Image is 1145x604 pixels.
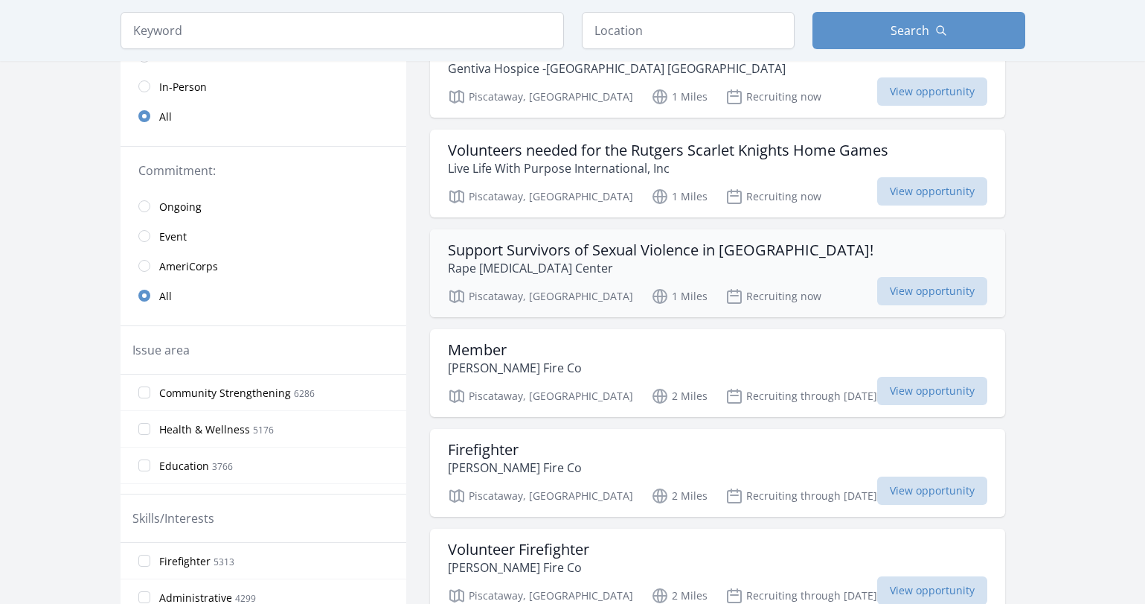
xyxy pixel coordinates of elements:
[430,229,1005,317] a: Support Survivors of Sexual Violence in [GEOGRAPHIC_DATA]! Rape [MEDICAL_DATA] Center Piscataway,...
[138,162,388,179] legend: Commitment:
[448,559,589,576] p: [PERSON_NAME] Fire Co
[877,277,987,305] span: View opportunity
[725,88,821,106] p: Recruiting now
[448,259,873,277] p: Rape [MEDICAL_DATA] Center
[121,221,406,251] a: Event
[651,188,708,206] p: 1 Miles
[121,191,406,221] a: Ongoing
[448,142,888,159] h3: Volunteers needed for the Rutgers Scarlet Knights Home Games
[430,130,1005,217] a: Volunteers needed for the Rutgers Scarlet Knights Home Games Live Life With Purpose International...
[430,15,1005,118] a: New! Learn to be a Hospice Companion Volunteer Gentiva Hospice -[GEOGRAPHIC_DATA] [GEOGRAPHIC_DAT...
[582,12,795,49] input: Location
[725,387,877,405] p: Recruiting through [DATE]
[159,422,250,437] span: Health & Wellness
[121,12,564,49] input: Keyword
[430,329,1005,417] a: Member [PERSON_NAME] Fire Co Piscataway, [GEOGRAPHIC_DATA] 2 Miles Recruiting through [DATE] View...
[877,77,987,106] span: View opportunity
[294,387,315,400] span: 6286
[159,109,172,124] span: All
[448,60,786,77] p: Gentiva Hospice -[GEOGRAPHIC_DATA] [GEOGRAPHIC_DATA]
[651,487,708,505] p: 2 Miles
[651,387,708,405] p: 2 Miles
[138,387,150,398] input: Community Strengthening 6286
[448,441,582,459] h3: Firefighter
[448,159,888,177] p: Live Life With Purpose International, Inc
[212,460,233,473] span: 3766
[138,423,150,435] input: Health & Wellness 5176
[877,477,987,505] span: View opportunity
[891,22,929,39] span: Search
[448,359,582,377] p: [PERSON_NAME] Fire Co
[159,80,207,95] span: In-Person
[138,591,150,603] input: Administrative 4299
[132,509,214,527] legend: Skills/Interests
[159,459,209,474] span: Education
[138,460,150,471] input: Education 3766
[159,259,218,274] span: AmeriCorps
[132,341,190,359] legend: Issue area
[121,101,406,131] a: All
[448,287,633,305] p: Piscataway, [GEOGRAPHIC_DATA]
[214,556,234,568] span: 5313
[651,287,708,305] p: 1 Miles
[159,386,291,401] span: Community Strengthening
[725,287,821,305] p: Recruiting now
[159,229,187,244] span: Event
[725,487,877,505] p: Recruiting through [DATE]
[448,541,589,559] h3: Volunteer Firefighter
[159,200,202,214] span: Ongoing
[448,341,582,359] h3: Member
[877,377,987,405] span: View opportunity
[253,424,274,436] span: 5176
[812,12,1025,49] button: Search
[877,177,987,206] span: View opportunity
[121,71,406,101] a: In-Person
[121,251,406,281] a: AmeriCorps
[725,188,821,206] p: Recruiting now
[651,88,708,106] p: 1 Miles
[430,429,1005,517] a: Firefighter [PERSON_NAME] Fire Co Piscataway, [GEOGRAPHIC_DATA] 2 Miles Recruiting through [DATE]...
[448,188,633,206] p: Piscataway, [GEOGRAPHIC_DATA]
[159,289,172,304] span: All
[448,459,582,477] p: [PERSON_NAME] Fire Co
[159,554,211,569] span: Firefighter
[121,281,406,311] a: All
[448,387,633,405] p: Piscataway, [GEOGRAPHIC_DATA]
[448,88,633,106] p: Piscataway, [GEOGRAPHIC_DATA]
[448,487,633,505] p: Piscataway, [GEOGRAPHIC_DATA]
[448,241,873,259] h3: Support Survivors of Sexual Violence in [GEOGRAPHIC_DATA]!
[138,555,150,567] input: Firefighter 5313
